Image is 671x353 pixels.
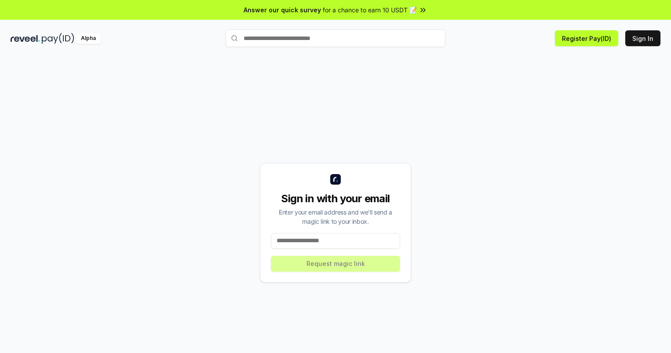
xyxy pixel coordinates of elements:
img: pay_id [42,33,74,44]
img: reveel_dark [11,33,40,44]
button: Register Pay(ID) [555,30,618,46]
div: Sign in with your email [271,192,400,206]
span: Answer our quick survey [244,5,321,15]
div: Alpha [76,33,101,44]
div: Enter your email address and we’ll send a magic link to your inbox. [271,207,400,226]
button: Sign In [625,30,660,46]
span: for a chance to earn 10 USDT 📝 [323,5,417,15]
img: logo_small [330,174,341,185]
